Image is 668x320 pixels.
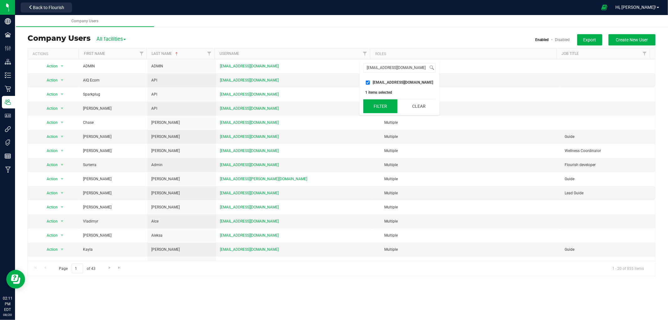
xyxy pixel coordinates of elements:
button: Back to Flourish [21,3,72,13]
button: Filter [363,99,397,113]
span: Action [41,146,58,155]
a: Filter [204,48,215,59]
iframe: Resource center [6,270,25,289]
span: [PERSON_NAME] [83,106,111,112]
span: Flourish developer [565,162,596,168]
span: [PERSON_NAME] [83,204,111,210]
th: Roles [370,48,557,59]
span: AIQ Ecom [83,77,100,83]
a: Filter [136,48,147,59]
span: Vladimyr [83,218,98,224]
span: [EMAIL_ADDRESS][DOMAIN_NAME] [220,134,279,140]
span: [PERSON_NAME] [151,148,180,154]
inline-svg: User Roles [5,113,11,119]
span: All facilities [96,36,126,42]
a: Last Name [152,51,179,56]
span: select [58,118,66,127]
span: select [58,76,66,85]
span: Action [41,231,58,240]
span: Hi, [PERSON_NAME]! [615,5,656,10]
a: Go to the next page [105,264,114,272]
span: select [58,104,66,113]
span: Alce [151,218,158,224]
span: [EMAIL_ADDRESS][DOMAIN_NAME] [220,92,279,97]
span: select [58,259,66,268]
span: select [58,245,66,254]
a: Disabled [555,38,570,42]
a: Username [220,51,239,56]
a: Enabled [536,38,549,42]
inline-svg: Company [5,18,11,24]
button: Export [577,34,602,45]
span: Page of 43 [54,264,101,273]
span: select [58,90,66,99]
a: Filter [360,48,370,59]
inline-svg: Integrations [5,126,11,132]
span: select [58,203,66,212]
span: Wellness Coordinator [565,148,601,154]
button: Clear [402,99,436,113]
inline-svg: Configuration [5,45,11,51]
span: [PERSON_NAME] [83,190,111,196]
a: Job Title [562,51,579,56]
span: Action [41,203,58,212]
inline-svg: Retail [5,86,11,92]
span: [PERSON_NAME] [151,120,180,126]
span: Multiple [385,219,398,223]
input: [EMAIL_ADDRESS][DOMAIN_NAME] [366,81,370,85]
input: 1 [72,264,83,273]
a: First Name [84,51,105,56]
inline-svg: Inventory [5,72,11,78]
inline-svg: Tags [5,139,11,146]
span: [PERSON_NAME] [151,204,180,210]
span: Multiple [385,233,398,238]
inline-svg: Distribution [5,59,11,65]
input: Search [364,63,428,72]
span: Action [41,118,58,127]
inline-svg: Facilities [5,32,11,38]
span: Guide [565,247,575,253]
span: [EMAIL_ADDRESS][DOMAIN_NAME] [220,247,279,253]
span: Guide [565,134,575,140]
span: [PERSON_NAME] [83,233,111,239]
span: Back to Flourish [33,5,64,10]
span: Action [41,189,58,197]
p: 08/20 [3,312,12,317]
span: Multiple [385,205,398,209]
span: Admin [151,162,163,168]
span: [EMAIL_ADDRESS][DOMAIN_NAME] [220,233,279,239]
a: Filter [640,48,650,59]
span: ADMIN [151,63,163,69]
span: Export [583,37,596,42]
span: Lead Guide [565,190,584,196]
span: Action [41,217,58,226]
span: [EMAIL_ADDRESS][DOMAIN_NAME] [220,63,279,69]
span: [PERSON_NAME] [151,247,180,253]
span: Action [41,175,58,183]
button: Create New User [608,34,655,45]
span: Action [41,132,58,141]
span: [EMAIL_ADDRESS][DOMAIN_NAME] [220,190,279,196]
span: Kayla [83,247,93,253]
span: API [151,92,157,97]
span: [PERSON_NAME] [83,148,111,154]
span: Action [41,90,58,99]
span: Surterra [83,162,96,168]
span: select [58,160,66,169]
span: Action [41,76,58,85]
span: 1 - 20 of 855 items [607,264,649,273]
span: API [151,77,157,83]
span: API [151,106,157,112]
div: 1 items selected [365,90,434,95]
span: [PERSON_NAME] [83,176,111,182]
h3: Company Users [28,34,91,42]
span: ADMIN [83,63,95,69]
span: select [58,62,66,71]
span: [EMAIL_ADDRESS][DOMAIN_NAME] [220,106,279,112]
span: Action [41,62,58,71]
span: [PERSON_NAME] [151,134,180,140]
span: select [58,132,66,141]
span: Guide [565,176,575,182]
span: [PERSON_NAME] [151,190,180,196]
inline-svg: Users [5,99,11,105]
